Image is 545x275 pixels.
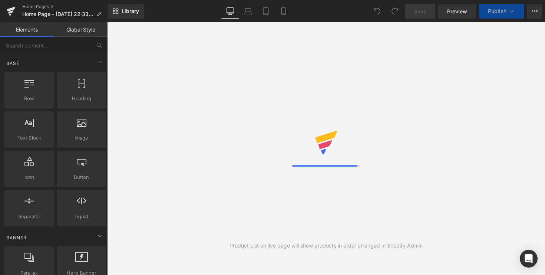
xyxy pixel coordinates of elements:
a: Laptop [239,4,257,19]
a: Tablet [257,4,275,19]
span: Library [122,8,139,14]
button: More [527,4,542,19]
a: Global Style [54,22,108,37]
span: Image [59,134,104,142]
button: Undo [370,4,384,19]
span: Publish [488,8,506,14]
span: Home Page - [DATE] 22:33:05 [22,11,93,17]
a: New Library [108,4,144,19]
div: Open Intercom Messenger [520,250,538,268]
span: Preview [447,7,467,15]
span: Base [6,60,20,67]
span: Button [59,173,104,181]
button: Publish [479,4,524,19]
span: Separator [7,213,52,220]
span: Icon [7,173,52,181]
span: Save [414,7,426,15]
span: Liquid [59,213,104,220]
span: Row [7,95,52,102]
a: Home Pages [22,4,108,10]
div: Product List on live page will show products in order arranged in Shopify Admin [229,242,423,250]
span: Banner [6,234,27,241]
a: Desktop [221,4,239,19]
button: Redo [387,4,402,19]
span: Heading [59,95,104,102]
span: Text Block [7,134,52,142]
a: Mobile [275,4,293,19]
a: Preview [438,4,476,19]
